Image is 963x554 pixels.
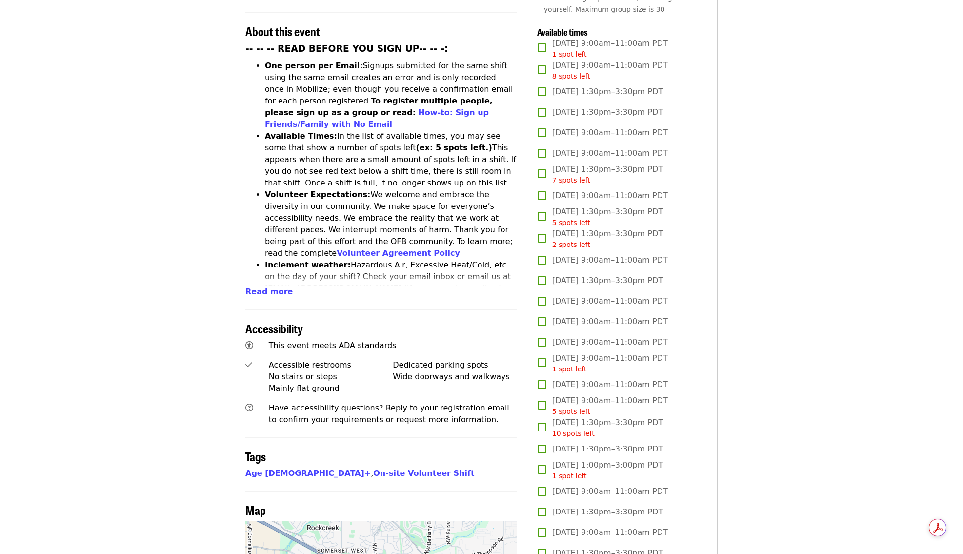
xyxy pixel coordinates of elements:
[552,352,668,374] span: [DATE] 9:00am–11:00am PDT
[552,506,663,518] span: [DATE] 1:30pm–3:30pm PDT
[552,295,668,307] span: [DATE] 9:00am–11:00am PDT
[265,60,517,130] li: Signups submitted for the same shift using the same email creates an error and is only recorded o...
[552,228,663,250] span: [DATE] 1:30pm–3:30pm PDT
[269,383,393,394] div: Mainly flat ground
[552,60,668,82] span: [DATE] 9:00am–11:00am PDT
[552,379,668,390] span: [DATE] 9:00am–11:00am PDT
[552,206,663,228] span: [DATE] 1:30pm–3:30pm PDT
[265,131,337,141] strong: Available Times:
[269,341,397,350] span: This event meets ADA standards
[245,448,266,465] span: Tags
[552,254,668,266] span: [DATE] 9:00am–11:00am PDT
[552,417,663,439] span: [DATE] 1:30pm–3:30pm PDT
[245,469,373,478] span: ,
[537,25,588,38] span: Available times
[265,108,489,129] a: How-to: Sign up Friends/Family with No Email
[245,22,320,40] span: About this event
[552,408,590,415] span: 5 spots left
[552,38,668,60] span: [DATE] 9:00am–11:00am PDT
[552,316,668,328] span: [DATE] 9:00am–11:00am PDT
[245,360,252,369] i: check icon
[552,50,587,58] span: 1 spot left
[552,459,663,481] span: [DATE] 1:00pm–3:00pm PDT
[393,371,517,383] div: Wide doorways and walkways
[265,130,517,189] li: In the list of available times, you may see some that show a number of spots left This appears wh...
[393,359,517,371] div: Dedicated parking spots
[416,143,492,152] strong: (ex: 5 spots left.)
[552,106,663,118] span: [DATE] 1:30pm–3:30pm PDT
[265,96,493,117] strong: To register multiple people, please sign up as a group or read:
[552,164,663,185] span: [DATE] 1:30pm–3:30pm PDT
[245,501,266,518] span: Map
[552,219,590,226] span: 5 spots left
[265,189,517,259] li: We welcome and embrace the diversity in our community. We make space for everyone’s accessibility...
[265,259,517,318] li: Hazardous Air, Excessive Heat/Cold, etc. on the day of your shift? Check your email inbox or emai...
[552,365,587,373] span: 1 spot left
[245,287,293,296] span: Read more
[552,527,668,538] span: [DATE] 9:00am–11:00am PDT
[552,241,590,248] span: 2 spots left
[552,443,663,455] span: [DATE] 1:30pm–3:30pm PDT
[245,403,253,412] i: question-circle icon
[552,486,668,497] span: [DATE] 9:00am–11:00am PDT
[245,341,253,350] i: universal-access icon
[373,469,474,478] a: On-site Volunteer Shift
[337,248,460,258] a: Volunteer Agreement Policy
[552,190,668,202] span: [DATE] 9:00am–11:00am PDT
[552,395,668,417] span: [DATE] 9:00am–11:00am PDT
[552,336,668,348] span: [DATE] 9:00am–11:00am PDT
[552,147,668,159] span: [DATE] 9:00am–11:00am PDT
[552,430,595,437] span: 10 spots left
[265,61,363,70] strong: One person per Email:
[265,260,351,269] strong: Inclement weather:
[269,371,393,383] div: No stairs or steps
[269,403,509,424] span: Have accessibility questions? Reply to your registration email to confirm your requirements or re...
[552,275,663,287] span: [DATE] 1:30pm–3:30pm PDT
[552,86,663,98] span: [DATE] 1:30pm–3:30pm PDT
[245,469,371,478] a: Age [DEMOGRAPHIC_DATA]+
[269,359,393,371] div: Accessible restrooms
[552,127,668,139] span: [DATE] 9:00am–11:00am PDT
[265,190,371,199] strong: Volunteer Expectations:
[552,472,587,480] span: 1 spot left
[552,176,590,184] span: 7 spots left
[245,43,448,54] strong: -- -- -- READ BEFORE YOU SIGN UP-- -- -:
[245,320,303,337] span: Accessibility
[552,72,590,80] span: 8 spots left
[245,286,293,298] button: Read more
